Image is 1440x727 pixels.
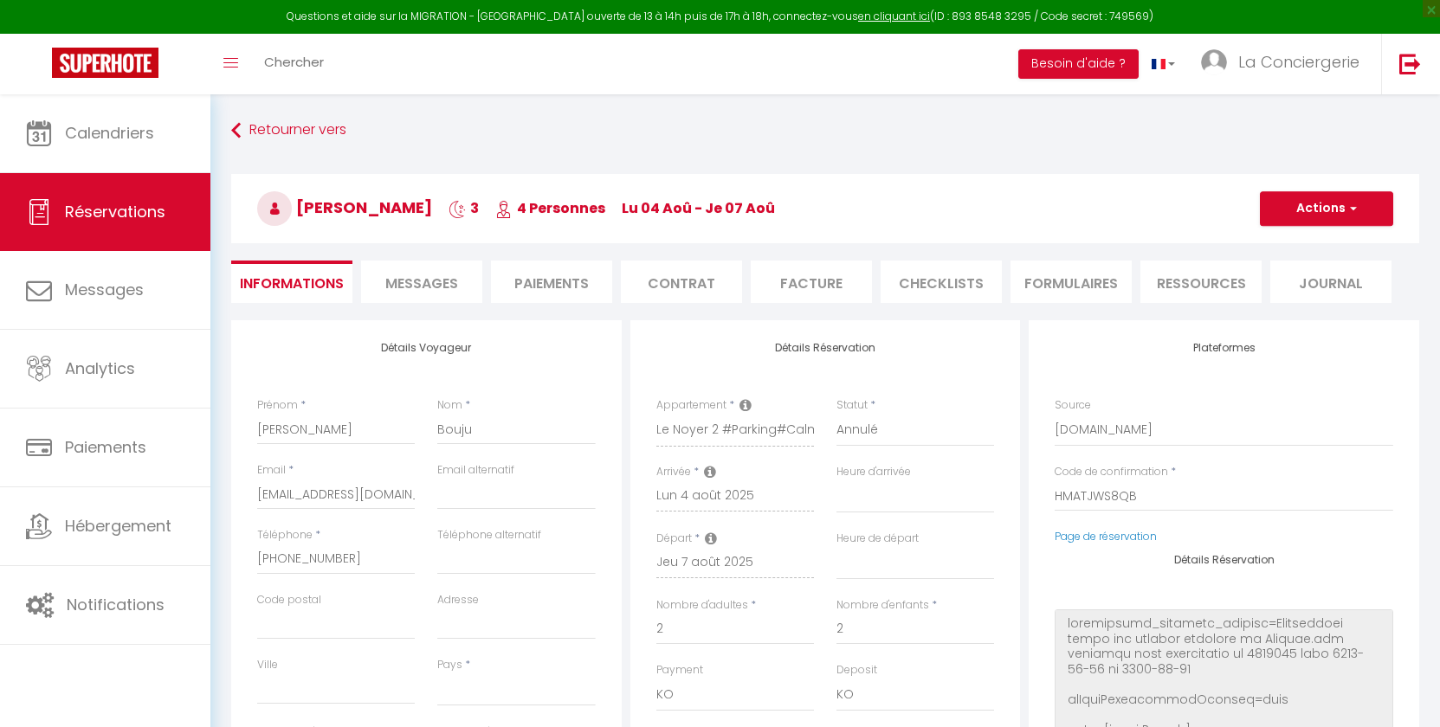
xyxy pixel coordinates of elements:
span: Chercher [264,53,324,71]
h4: Plateformes [1055,342,1393,354]
a: Retourner vers [231,115,1419,146]
span: 4 Personnes [495,198,605,218]
span: Hébergement [65,515,171,537]
label: Code postal [257,592,321,608]
img: ... [1201,49,1227,75]
label: Email [257,462,286,479]
button: Actions [1260,191,1393,226]
label: Statut [836,397,868,414]
span: Paiements [65,436,146,458]
label: Appartement [656,397,726,414]
iframe: LiveChat chat widget [1367,654,1440,727]
li: FORMULAIRES [1011,261,1132,303]
label: Téléphone alternatif [437,527,541,544]
span: Analytics [65,357,135,379]
span: [PERSON_NAME] [257,196,432,218]
span: Réservations [65,201,165,222]
label: Téléphone [257,527,313,544]
span: Notifications [67,594,165,615]
span: La Conciergerie [1238,51,1359,73]
li: Facture [751,261,872,303]
li: CHECKLISTS [881,261,1002,303]
h4: Détails Réservation [1055,554,1393,566]
span: Calendriers [65,122,154,144]
label: Prénom [257,397,298,414]
li: Paiements [491,261,612,303]
span: lu 04 Aoû - je 07 Aoû [622,198,775,218]
img: Super Booking [52,48,158,78]
label: Heure d'arrivée [836,464,911,480]
a: Chercher [251,34,337,94]
li: Journal [1270,261,1392,303]
label: Nom [437,397,462,414]
label: Adresse [437,592,479,608]
label: Ville [257,657,278,673]
label: Email alternatif [437,462,514,479]
label: Nombre d'adultes [656,597,748,614]
h4: Détails Réservation [656,342,995,354]
label: Deposit [836,662,877,679]
label: Payment [656,662,703,679]
li: Informations [231,261,352,303]
a: Page de réservation [1055,529,1157,544]
label: Nombre d'enfants [836,597,929,614]
label: Source [1055,397,1091,414]
label: Pays [437,657,462,673]
span: 3 [449,198,479,218]
img: logout [1399,53,1421,74]
a: ... La Conciergerie [1188,34,1381,94]
h4: Détails Voyageur [257,342,596,354]
a: en cliquant ici [858,9,930,23]
li: Ressources [1140,261,1262,303]
label: Départ [656,531,692,547]
label: Heure de départ [836,531,919,547]
span: Messages [65,279,144,300]
label: Code de confirmation [1055,464,1168,480]
label: Arrivée [656,464,691,480]
button: Besoin d'aide ? [1018,49,1139,79]
span: Messages [385,273,458,293]
li: Contrat [621,261,742,303]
